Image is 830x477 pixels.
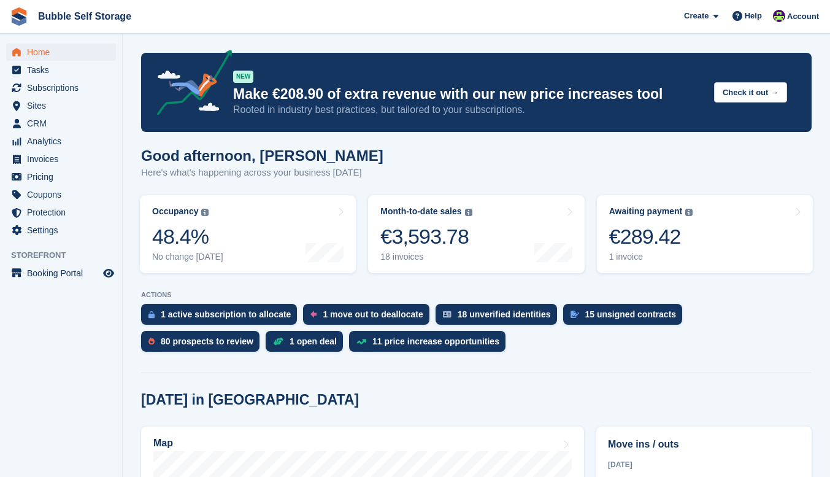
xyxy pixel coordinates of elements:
[141,392,359,408] h2: [DATE] in [GEOGRAPHIC_DATA]
[685,209,693,216] img: icon-info-grey-7440780725fd019a000dd9b08b2336e03edf1995a4989e88bcd33f0948082b44.svg
[372,336,499,346] div: 11 price increase opportunities
[571,311,579,318] img: contract_signature_icon-13c848040528278c33f63329250d36e43548de30e8caae1d1a13099fd9432cc5.svg
[6,115,116,132] a: menu
[266,331,349,358] a: 1 open deal
[161,309,291,319] div: 1 active subscription to allocate
[6,204,116,221] a: menu
[141,331,266,358] a: 80 prospects to review
[27,79,101,96] span: Subscriptions
[608,459,800,470] div: [DATE]
[27,97,101,114] span: Sites
[787,10,819,23] span: Account
[27,168,101,185] span: Pricing
[27,133,101,150] span: Analytics
[609,206,683,217] div: Awaiting payment
[152,252,223,262] div: No change [DATE]
[10,7,28,26] img: stora-icon-8386f47178a22dfd0bd8f6a31ec36ba5ce8667c1dd55bd0f319d3a0aa187defe.svg
[141,304,303,331] a: 1 active subscription to allocate
[368,195,584,273] a: Month-to-date sales €3,593.78 18 invoices
[745,10,762,22] span: Help
[233,71,253,83] div: NEW
[233,85,704,103] p: Make €208.90 of extra revenue with our new price increases tool
[161,336,253,346] div: 80 prospects to review
[6,61,116,79] a: menu
[11,249,122,262] span: Storefront
[585,309,677,319] div: 15 unsigned contracts
[273,337,283,346] img: deal-1b604bf984904fb50ccaf53a9ad4b4a5d6e5aea283cecdc64d6e3604feb123c2.svg
[356,339,366,344] img: price_increase_opportunities-93ffe204e8149a01c8c9dc8f82e8f89637d9d84a8eef4429ea346261dce0b2c0.svg
[380,206,461,217] div: Month-to-date sales
[6,150,116,168] a: menu
[597,195,813,273] a: Awaiting payment €289.42 1 invoice
[563,304,689,331] a: 15 unsigned contracts
[148,338,155,345] img: prospect-51fa495bee0391a8d652442698ab0144808aea92771e9ea1ae160a38d050c398.svg
[6,265,116,282] a: menu
[608,437,800,452] h2: Move ins / outs
[147,50,232,120] img: price-adjustments-announcement-icon-8257ccfd72463d97f412b2fc003d46551f7dbcb40ab6d574587a9cd5c0d94...
[303,304,435,331] a: 1 move out to deallocate
[27,265,101,282] span: Booking Portal
[27,115,101,132] span: CRM
[233,103,704,117] p: Rooted in industry best practices, but tailored to your subscriptions.
[458,309,551,319] div: 18 unverified identities
[27,44,101,61] span: Home
[148,311,155,319] img: active_subscription_to_allocate_icon-d502201f5373d7db506a760aba3b589e785aa758c864c3986d89f69b8ff3...
[349,331,512,358] a: 11 price increase opportunities
[27,186,101,203] span: Coupons
[27,204,101,221] span: Protection
[380,224,472,249] div: €3,593.78
[27,150,101,168] span: Invoices
[27,222,101,239] span: Settings
[290,336,337,346] div: 1 open deal
[6,222,116,239] a: menu
[152,224,223,249] div: 48.4%
[27,61,101,79] span: Tasks
[684,10,709,22] span: Create
[609,224,693,249] div: €289.42
[141,291,812,299] p: ACTIONS
[140,195,356,273] a: Occupancy 48.4% No change [DATE]
[141,166,383,180] p: Here's what's happening across your business [DATE]
[152,206,198,217] div: Occupancy
[6,168,116,185] a: menu
[201,209,209,216] img: icon-info-grey-7440780725fd019a000dd9b08b2336e03edf1995a4989e88bcd33f0948082b44.svg
[6,97,116,114] a: menu
[6,186,116,203] a: menu
[101,266,116,281] a: Preview store
[714,82,787,103] button: Check it out →
[609,252,693,262] div: 1 invoice
[436,304,563,331] a: 18 unverified identities
[465,209,472,216] img: icon-info-grey-7440780725fd019a000dd9b08b2336e03edf1995a4989e88bcd33f0948082b44.svg
[380,252,472,262] div: 18 invoices
[153,438,173,449] h2: Map
[6,133,116,150] a: menu
[6,79,116,96] a: menu
[141,147,383,164] h1: Good afternoon, [PERSON_NAME]
[773,10,785,22] img: Tom Gilmore
[443,311,452,318] img: verify_identity-adf6edd0f0f0b5bbfe63781bf79b02c33cf7c696d77639b501bdc392416b5a36.svg
[33,6,136,26] a: Bubble Self Storage
[323,309,423,319] div: 1 move out to deallocate
[310,311,317,318] img: move_outs_to_deallocate_icon-f764333ba52eb49d3ac5e1228854f67142a1ed5810a6f6cc68b1a99e826820c5.svg
[6,44,116,61] a: menu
